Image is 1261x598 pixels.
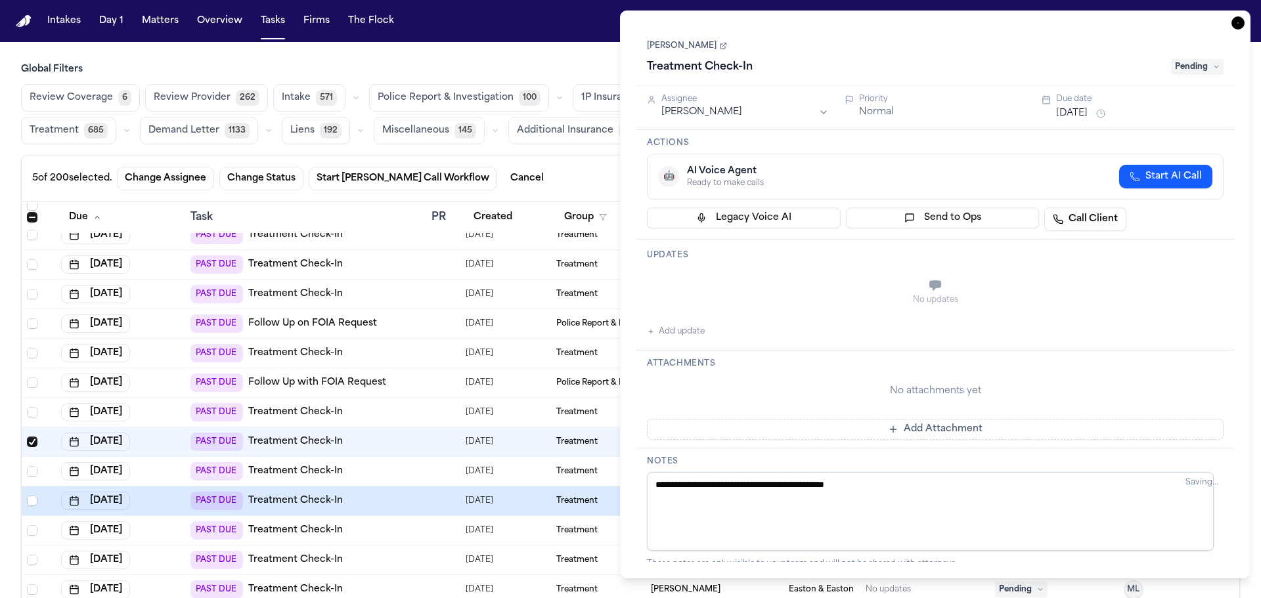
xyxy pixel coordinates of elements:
span: 7/28/2025, 12:12:53 PM [466,226,493,244]
span: Treatment [556,407,598,417]
span: Select row [27,200,37,211]
span: Liens [290,124,315,137]
button: Day 1 [94,9,129,33]
button: The Flock [343,9,399,33]
span: 7/28/2025, 4:26:20 PM [466,285,493,303]
span: Select row [27,525,37,536]
span: 7/28/2025, 11:16:51 AM [466,255,493,274]
span: Treatment [556,289,598,299]
button: [DATE] [61,403,130,421]
span: Select row [27,407,37,417]
a: Treatment Check-In [248,494,343,507]
span: Miscellaneous [382,124,449,137]
span: 145 [454,123,476,139]
span: PAST DUE [190,285,243,303]
button: Start [PERSON_NAME] Call Workflow [309,167,497,190]
span: PAST DUE [190,226,243,244]
div: No updates [866,584,911,595]
button: [DATE] [61,285,130,303]
div: No updates [647,295,1224,305]
h1: Treatment Check-In [642,56,758,77]
button: Police Report & Investigation100 [369,84,549,112]
span: 7/28/2025, 11:37:55 PM [466,492,493,510]
button: Additional Insurance0 [508,117,640,144]
span: ML [1127,584,1139,595]
span: 7/10/2025, 9:36:16 AM [466,374,493,392]
img: Finch Logo [16,15,32,28]
button: Intake571 [273,84,345,112]
button: [DATE] [61,255,130,274]
span: Easton & Easton [789,584,854,595]
span: Select all [27,212,37,223]
span: Select row [27,496,37,506]
span: 7/29/2025, 5:34:04 PM [466,521,493,540]
button: Due [61,205,109,229]
button: Add update [647,324,705,339]
span: PAST DUE [190,255,243,274]
span: PAST DUE [190,492,243,510]
span: Police Report & Investigation [556,377,640,388]
span: 7/28/2025, 11:56:47 PM [466,433,493,451]
a: Follow Up on FOIA Request [248,317,377,330]
span: 571 [316,90,337,106]
span: Treatment [556,259,598,270]
a: Treatment Check-In [248,406,343,419]
button: Liens192 [282,117,350,144]
span: Additional Insurance [517,124,613,137]
button: Add Attachment [647,419,1224,440]
h3: Attachments [647,358,1224,369]
span: 192 [320,123,342,139]
span: Treatment [556,584,598,595]
button: Created [466,205,520,229]
button: [DATE] [61,314,130,333]
span: 6 [118,90,131,106]
button: Snooze task [1093,106,1109,121]
button: [DATE] [61,492,130,510]
span: Police Report & Investigation [378,91,514,104]
span: 685 [84,123,108,139]
a: Matters [137,9,184,33]
span: Select row [27,289,37,299]
div: PR [431,209,455,225]
span: PAST DUE [190,314,243,333]
a: Home [16,15,32,28]
button: Tasks [255,9,290,33]
div: AI Voice Agent [687,165,764,178]
h3: Actions [647,138,1224,148]
button: [DATE] [1056,107,1088,120]
button: Group [556,205,615,229]
span: 262 [236,90,259,106]
a: Treatment Check-In [248,524,343,537]
span: PAST DUE [190,374,243,392]
span: Jordan Keith [651,584,720,595]
span: Pending [995,582,1048,597]
span: 7/29/2025, 9:42:32 AM [466,551,493,569]
button: Firms [298,9,335,33]
span: Select row [27,230,37,240]
span: Pending [1171,59,1224,75]
span: Review Coverage [30,91,113,104]
span: 7/21/2025, 1:42:22 PM [466,314,493,333]
a: Overview [192,9,248,33]
div: Due date [1056,94,1224,104]
span: 1P Insurance [581,91,640,104]
button: [DATE] [61,226,130,244]
span: Intake [282,91,311,104]
span: PAST DUE [190,433,243,451]
span: 8/5/2025, 12:53:04 AM [466,462,493,481]
h3: Notes [647,456,1224,467]
button: Intakes [42,9,86,33]
a: Treatment Check-In [248,288,343,301]
a: Follow Up with FOIA Request [248,376,386,389]
div: Ready to make calls [687,178,764,188]
a: [PERSON_NAME] [647,41,727,51]
span: Demand Letter [148,124,219,137]
h3: Updates [647,250,1224,261]
button: [DATE] [61,374,130,392]
span: Select row [27,259,37,270]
